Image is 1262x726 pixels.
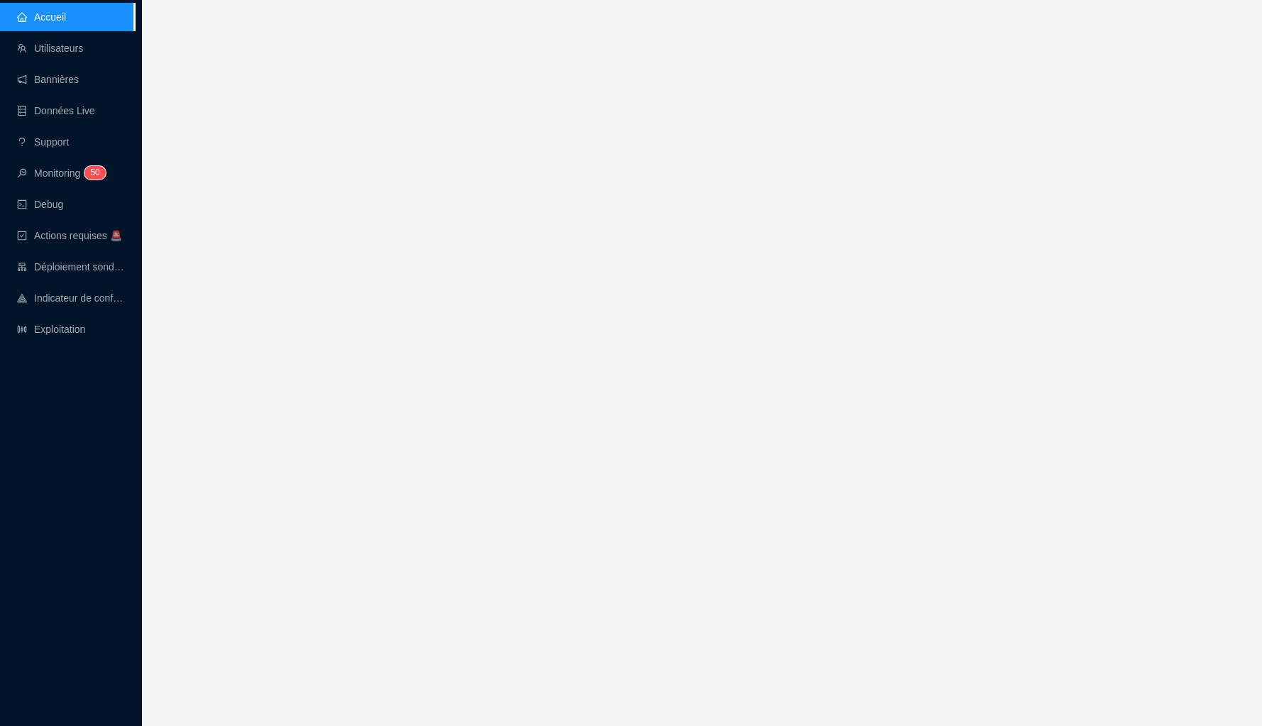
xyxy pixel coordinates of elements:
[17,261,125,273] a: clusterDéploiement sondes
[17,43,83,54] a: teamUtilisateurs
[17,136,69,148] a: questionSupport
[17,199,63,210] a: codeDebug
[17,324,85,335] a: slidersExploitation
[90,167,95,177] span: 5
[17,292,125,304] a: heat-mapIndicateur de confort
[95,167,100,177] span: 0
[34,230,122,241] span: Actions requises 🚨
[17,11,66,23] a: homeAccueil
[17,105,95,116] a: databaseDonnées Live
[17,167,101,179] a: monitorMonitoring50
[17,231,27,241] span: check-square
[17,74,79,85] a: notificationBannières
[84,166,105,180] sup: 50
